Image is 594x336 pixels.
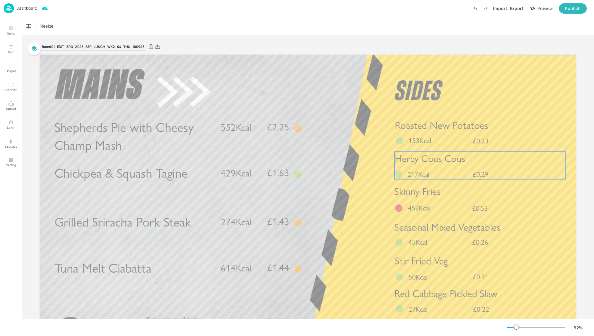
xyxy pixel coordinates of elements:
[394,287,498,300] span: Red Cabbage Pickled Slaw
[473,273,489,281] span: £0.31
[493,5,507,12] div: Import
[221,216,252,228] span: 274Kcal
[40,43,146,51] div: Board 01_EDIT_BRO_2025_SEP_LUNCH_WK2_04_THU_180925
[473,306,489,313] span: £0.22
[510,5,524,12] div: Export
[571,324,586,331] div: 92 %
[55,120,194,153] span: Shepherds Pie with Cheesy Champ Mash
[408,203,431,213] span: 452Kcal
[408,170,429,179] span: 217Kcal
[559,3,587,14] button: Publish
[39,23,55,29] span: Resize
[267,263,289,273] span: £1.44
[16,6,37,10] p: Dashboard
[267,168,289,178] span: £1.63
[408,238,427,247] span: 45Kcal
[4,3,14,13] img: logo-86c26b7e.jpg
[221,167,252,179] span: 429Kcal
[480,3,491,14] label: Redo (Ctrl + Y)
[472,239,488,246] span: £0.26
[473,137,489,144] span: £0.23
[55,214,191,230] span: Grilled Sriracha Pork Steak
[221,262,252,274] span: 614Kcal
[394,221,500,234] span: Seasonal Mixed Vegetables
[526,4,556,13] button: Preview
[395,119,488,132] span: Roasted New Potatoes
[473,171,488,178] span: £0.29
[267,217,289,227] span: £1.43
[221,122,252,133] span: 552Kcal
[470,3,480,14] label: Undo (Ctrl + Z)
[409,272,428,281] span: 50Kcal
[395,255,448,267] span: Stir Fried Veg
[394,186,441,198] span: Skinny Fries
[395,153,465,164] span: Herby Cous Cous
[55,260,152,276] span: Tuna Melt Ciabatta
[267,123,289,132] span: £2.25
[537,5,553,12] div: Preview
[409,136,431,145] span: 153Kcal
[472,205,488,212] span: £0.53
[565,5,581,12] div: Publish
[409,305,428,314] span: 27Kcal
[55,166,188,181] span: Chickpea & Squash Tagine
